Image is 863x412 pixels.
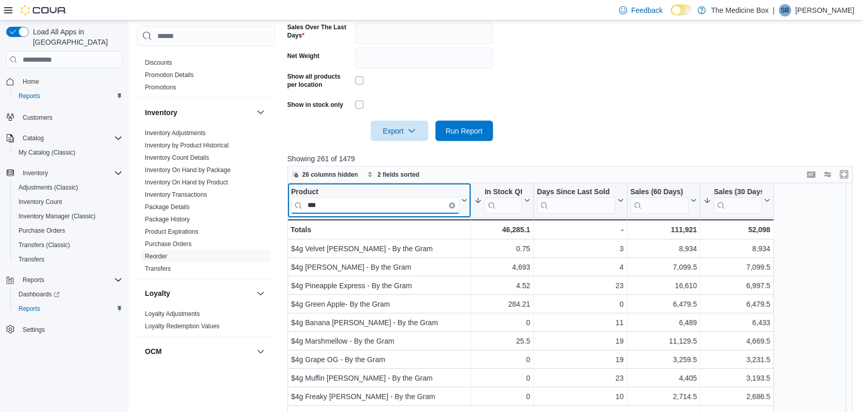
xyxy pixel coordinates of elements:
[19,111,57,124] a: Customers
[291,316,468,329] div: $4g Banana [PERSON_NAME] - By the Gram
[14,196,122,208] span: Inventory Count
[537,335,624,347] div: 19
[291,298,468,310] div: $4g Green Apple- By the Gram
[630,188,689,197] div: Sales (60 Days)
[291,335,468,347] div: $4g Marshmellow - By the Gram
[287,52,319,60] label: Net Weight
[287,23,351,40] label: Sales Over The Last Days
[291,188,459,214] div: Product
[474,390,530,403] div: 0
[377,171,419,179] span: 2 fields sorted
[145,166,231,174] a: Inventory On Hand by Package
[537,316,624,329] div: 11
[19,324,49,336] a: Settings
[145,179,228,186] a: Inventory On Hand by Product
[704,390,770,403] div: 2,686.5
[10,209,127,223] button: Inventory Manager (Classic)
[805,168,818,181] button: Keyboard shortcuts
[145,107,253,118] button: Inventory
[14,224,69,237] a: Purchase Orders
[436,121,493,141] button: Run Report
[145,154,209,161] a: Inventory Count Details
[145,129,206,137] a: Inventory Adjustments
[537,353,624,366] div: 19
[14,253,122,266] span: Transfers
[474,353,530,366] div: 0
[145,166,231,174] span: Inventory On Hand by Package
[287,72,351,89] label: Show all products per location
[14,288,64,301] a: Dashboards
[630,353,697,366] div: 3,259.5
[291,353,468,366] div: $4g Grape OG - By the Gram
[822,168,834,181] button: Display options
[371,121,428,141] button: Export
[19,290,60,298] span: Dashboards
[630,223,697,236] div: 111,921
[255,288,267,300] button: Loyalty
[704,298,770,310] div: 6,479.5
[19,305,40,313] span: Reports
[145,310,200,319] span: Loyalty Adjustments
[145,71,194,79] span: Promotion Details
[704,188,770,214] button: Sales (30 Days)
[14,303,122,315] span: Reports
[537,279,624,292] div: 23
[537,223,624,236] div: -
[14,224,122,237] span: Purchase Orders
[773,4,775,16] p: |
[19,75,122,88] span: Home
[19,167,52,179] button: Inventory
[145,129,206,137] span: Inventory Adjustments
[630,372,697,384] div: 4,405
[2,74,127,89] button: Home
[474,298,530,310] div: 284.21
[14,288,122,301] span: Dashboards
[14,181,82,194] a: Adjustments (Classic)
[145,191,207,199] span: Inventory Transactions
[145,84,176,91] a: Promotions
[145,228,199,235] a: Product Expirations
[449,202,455,209] button: Clear input
[704,279,770,292] div: 6,997.5
[145,347,253,357] button: OCM
[630,188,689,214] div: Sales (60 Days)
[287,154,859,164] p: Showing 261 of 1479
[630,335,697,347] div: 11,129.5
[10,89,127,103] button: Reports
[145,178,228,186] span: Inventory On Hand by Product
[23,78,39,86] span: Home
[23,134,44,142] span: Catalog
[10,302,127,316] button: Reports
[714,188,762,197] div: Sales (30 Days)
[145,203,190,211] a: Package Details
[19,132,48,144] button: Catalog
[10,223,127,238] button: Purchase Orders
[704,372,770,384] div: 3,193.5
[377,121,422,141] span: Export
[255,106,267,119] button: Inventory
[137,127,275,279] div: Inventory
[484,188,522,214] div: In Stock Qty
[630,390,697,403] div: 2,714.5
[6,70,122,364] nav: Complex example
[537,298,624,310] div: 0
[145,59,172,66] a: Discounts
[19,255,44,264] span: Transfers
[2,131,127,145] button: Catalog
[779,4,792,16] div: Sebastien B
[537,261,624,273] div: 4
[287,101,344,109] label: Show in stock only
[145,265,171,273] span: Transfers
[363,168,423,181] button: 2 fields sorted
[145,323,220,330] a: Loyalty Redemption Values
[10,145,127,160] button: My Catalog (Classic)
[704,353,770,366] div: 3,231.5
[2,109,127,124] button: Customers
[23,114,52,122] span: Customers
[474,316,530,329] div: 0
[291,188,468,214] button: ProductClear input
[291,390,468,403] div: $4g Freaky [PERSON_NAME] - By the Gram
[145,253,167,260] a: Reorder
[14,253,48,266] a: Transfers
